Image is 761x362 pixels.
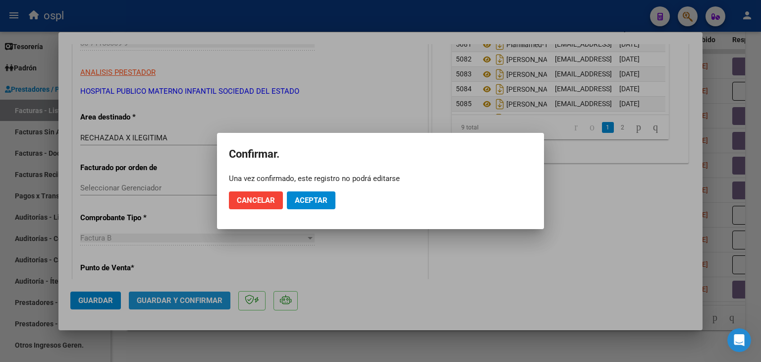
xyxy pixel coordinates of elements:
[287,191,335,209] button: Aceptar
[229,191,283,209] button: Cancelar
[229,145,532,164] h2: Confirmar.
[237,196,275,205] span: Cancelar
[229,174,532,183] div: Una vez confirmado, este registro no podrá editarse
[295,196,327,205] span: Aceptar
[727,328,751,352] iframe: Intercom live chat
